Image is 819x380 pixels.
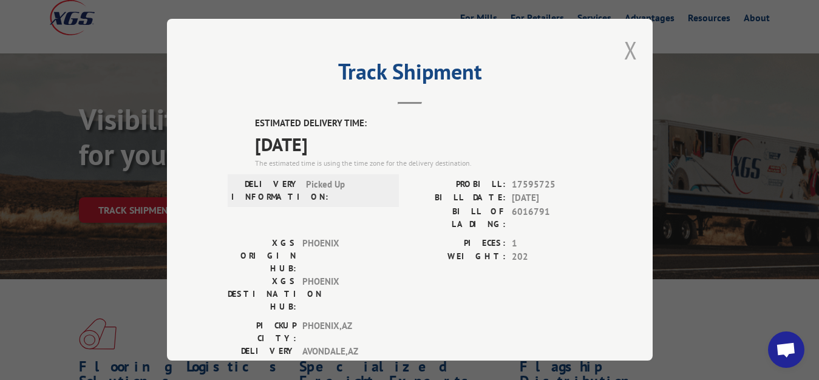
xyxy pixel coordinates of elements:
[512,178,592,192] span: 17595725
[410,237,506,251] label: PIECES:
[228,237,296,275] label: XGS ORIGIN HUB:
[768,331,804,368] a: Open chat
[410,205,506,231] label: BILL OF LADING:
[228,63,592,86] h2: Track Shipment
[228,275,296,313] label: XGS DESTINATION HUB:
[410,191,506,205] label: BILL DATE:
[302,345,384,370] span: AVONDALE , AZ
[306,178,388,203] span: Picked Up
[255,158,592,169] div: The estimated time is using the time zone for the delivery destination.
[228,319,296,345] label: PICKUP CITY:
[410,250,506,264] label: WEIGHT:
[255,131,592,158] span: [DATE]
[228,345,296,370] label: DELIVERY CITY:
[410,178,506,192] label: PROBILL:
[512,205,592,231] span: 6016791
[302,275,384,313] span: PHOENIX
[512,191,592,205] span: [DATE]
[302,319,384,345] span: PHOENIX , AZ
[255,117,592,131] label: ESTIMATED DELIVERY TIME:
[231,178,300,203] label: DELIVERY INFORMATION:
[512,237,592,251] span: 1
[302,237,384,275] span: PHOENIX
[512,250,592,264] span: 202
[624,34,637,66] button: Close modal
